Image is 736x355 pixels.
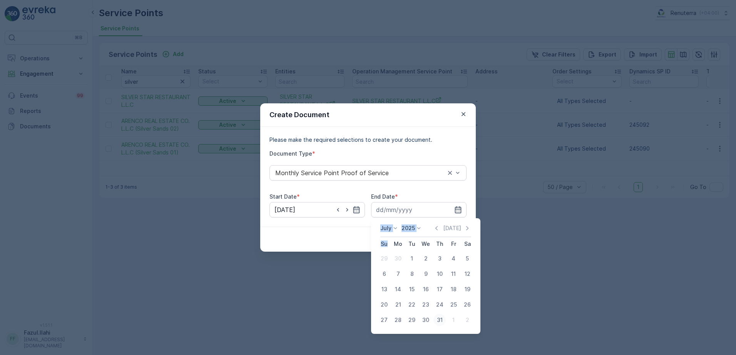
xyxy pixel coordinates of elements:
[391,237,405,251] th: Monday
[392,268,404,280] div: 7
[433,283,446,295] div: 17
[420,252,432,265] div: 2
[406,314,418,326] div: 29
[419,237,433,251] th: Wednesday
[420,299,432,311] div: 23
[433,299,446,311] div: 24
[269,136,467,144] p: Please make the required selections to create your document.
[392,314,404,326] div: 28
[447,283,460,295] div: 18
[447,314,460,326] div: 1
[371,193,395,200] label: End Date
[406,252,418,265] div: 1
[405,237,419,251] th: Tuesday
[420,283,432,295] div: 16
[269,150,312,157] label: Document Type
[420,268,432,280] div: 9
[461,268,473,280] div: 12
[380,224,391,232] p: July
[433,252,446,265] div: 3
[392,283,404,295] div: 14
[447,237,460,251] th: Friday
[447,268,460,280] div: 11
[460,237,474,251] th: Saturday
[443,224,461,232] p: [DATE]
[406,299,418,311] div: 22
[420,314,432,326] div: 30
[461,252,473,265] div: 5
[371,202,467,217] input: dd/mm/yyyy
[378,299,390,311] div: 20
[378,252,390,265] div: 29
[433,237,447,251] th: Thursday
[433,314,446,326] div: 31
[406,268,418,280] div: 8
[378,268,390,280] div: 6
[447,299,460,311] div: 25
[461,314,473,326] div: 2
[401,224,415,232] p: 2025
[378,283,390,295] div: 13
[433,268,446,280] div: 10
[377,237,391,251] th: Sunday
[461,283,473,295] div: 19
[392,252,404,265] div: 30
[406,283,418,295] div: 15
[378,314,390,326] div: 27
[269,193,297,200] label: Start Date
[447,252,460,265] div: 4
[392,299,404,311] div: 21
[269,202,365,217] input: dd/mm/yyyy
[269,109,330,120] p: Create Document
[461,299,473,311] div: 26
